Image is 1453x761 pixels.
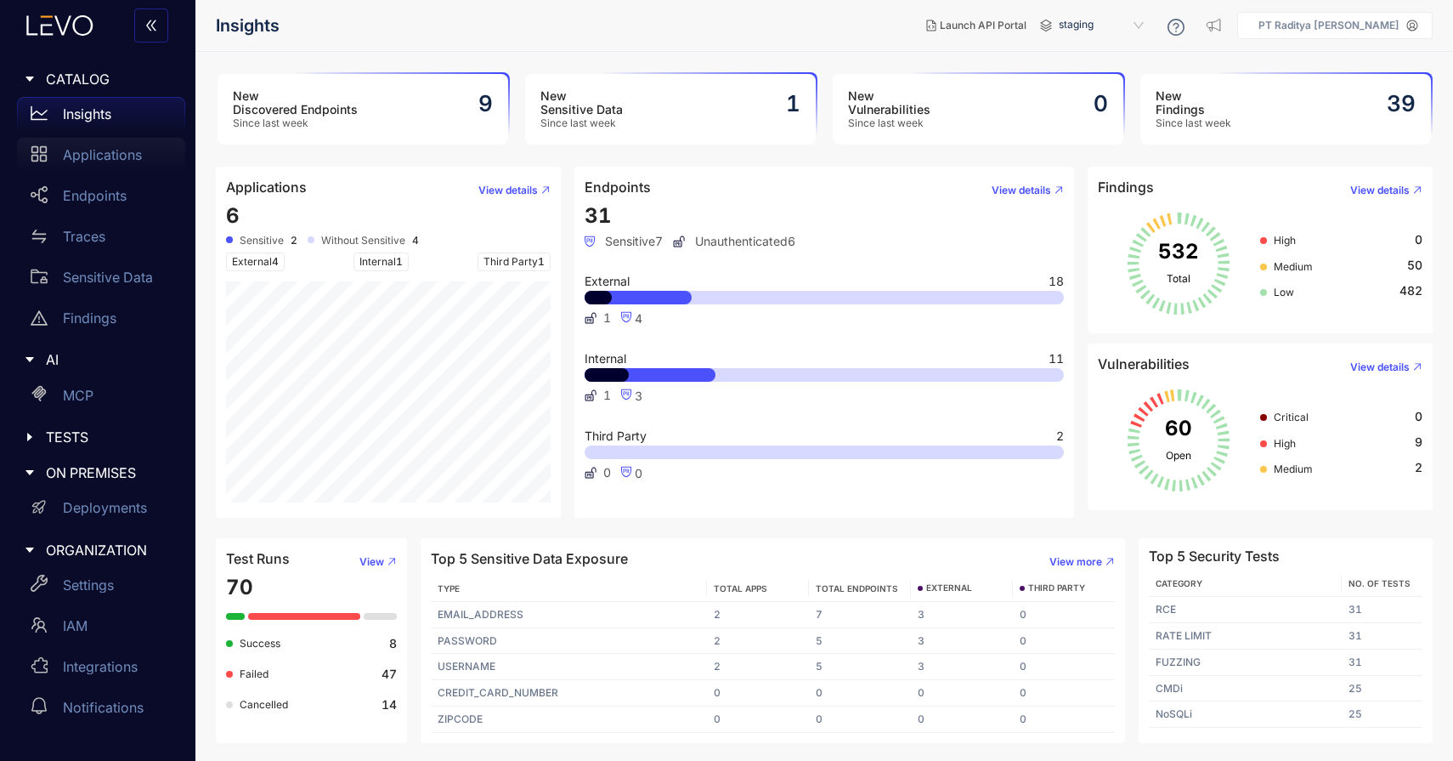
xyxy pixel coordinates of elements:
[233,117,358,129] span: Since last week
[1149,548,1280,564] h4: Top 5 Security Tests
[603,389,611,402] span: 1
[24,544,36,556] span: caret-right
[714,583,767,593] span: TOTAL APPS
[707,628,809,655] td: 2
[585,179,651,195] h4: Endpoints
[412,235,419,247] b: 4
[1342,676,1422,702] td: 25
[46,465,172,480] span: ON PREMISES
[1149,701,1342,728] td: NoSQLi
[911,707,1013,733] td: 0
[1049,556,1102,568] span: View more
[24,431,36,443] span: caret-right
[321,235,405,247] span: Without Sensitive
[786,91,800,116] h2: 1
[1407,258,1422,272] span: 50
[272,255,279,268] span: 4
[17,491,185,532] a: Deployments
[1274,437,1296,450] span: High
[585,430,647,442] span: Third Party
[240,667,269,680] span: Failed
[585,235,663,248] span: Sensitive 7
[1013,654,1115,680] td: 0
[17,97,185,138] a: Insights
[240,235,284,247] span: Sensitive
[1274,286,1294,298] span: Low
[1399,284,1422,298] span: 482
[538,255,545,268] span: 1
[17,378,185,419] a: MCP
[1156,117,1231,129] span: Since last week
[809,680,911,707] td: 0
[1094,91,1108,116] h2: 0
[1350,361,1410,373] span: View details
[240,637,280,650] span: Success
[1013,602,1115,628] td: 0
[63,388,93,403] p: MCP
[1098,356,1190,372] h4: Vulnerabilities
[226,179,307,195] h4: Applications
[17,301,185,342] a: Findings
[603,311,611,325] span: 1
[478,253,551,271] span: Third Party
[17,138,185,179] a: Applications
[10,61,185,97] div: CATALOG
[1342,650,1422,676] td: 31
[478,91,493,116] h2: 9
[635,466,642,480] span: 0
[389,637,397,650] b: 8
[1350,185,1410,196] span: View details
[1013,707,1115,733] td: 0
[707,707,809,733] td: 0
[431,551,628,566] h4: Top 5 Sensitive Data Exposure
[46,352,172,367] span: AI
[17,179,185,219] a: Endpoints
[1415,410,1422,423] span: 0
[63,106,111,122] p: Insights
[17,609,185,650] a: IAM
[707,654,809,680] td: 2
[17,690,185,731] a: Notifications
[359,556,384,568] span: View
[17,568,185,609] a: Settings
[10,419,185,455] div: TESTS
[431,602,707,628] td: EMAIL_ADDRESS
[226,575,253,599] span: 70
[216,16,280,36] span: Insights
[63,147,142,162] p: Applications
[63,310,116,326] p: Findings
[353,253,409,271] span: Internal
[63,270,153,285] p: Sensitive Data
[585,203,612,228] span: 31
[1036,548,1115,576] button: View more
[911,602,1013,628] td: 3
[1156,89,1231,116] h3: New Findings
[63,229,105,244] p: Traces
[540,117,623,129] span: Since last week
[465,177,551,204] button: View details
[926,583,972,593] span: EXTERNAL
[17,650,185,690] a: Integrations
[1274,234,1296,247] span: High
[63,659,138,674] p: Integrations
[848,117,930,129] span: Since last week
[226,253,285,271] span: External
[1274,411,1309,423] span: Critical
[291,235,297,247] b: 2
[1028,583,1085,593] span: THIRD PARTY
[431,707,707,733] td: ZIPCODE
[911,654,1013,680] td: 3
[673,235,795,248] span: Unauthenticated 6
[144,19,158,34] span: double-left
[809,707,911,733] td: 0
[1342,701,1422,728] td: 25
[396,255,403,268] span: 1
[24,467,36,479] span: caret-right
[809,628,911,655] td: 5
[816,583,898,593] span: TOTAL ENDPOINTS
[585,353,626,365] span: Internal
[46,71,172,87] span: CATALOG
[1013,680,1115,707] td: 0
[585,275,630,287] span: External
[940,20,1026,31] span: Launch API Portal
